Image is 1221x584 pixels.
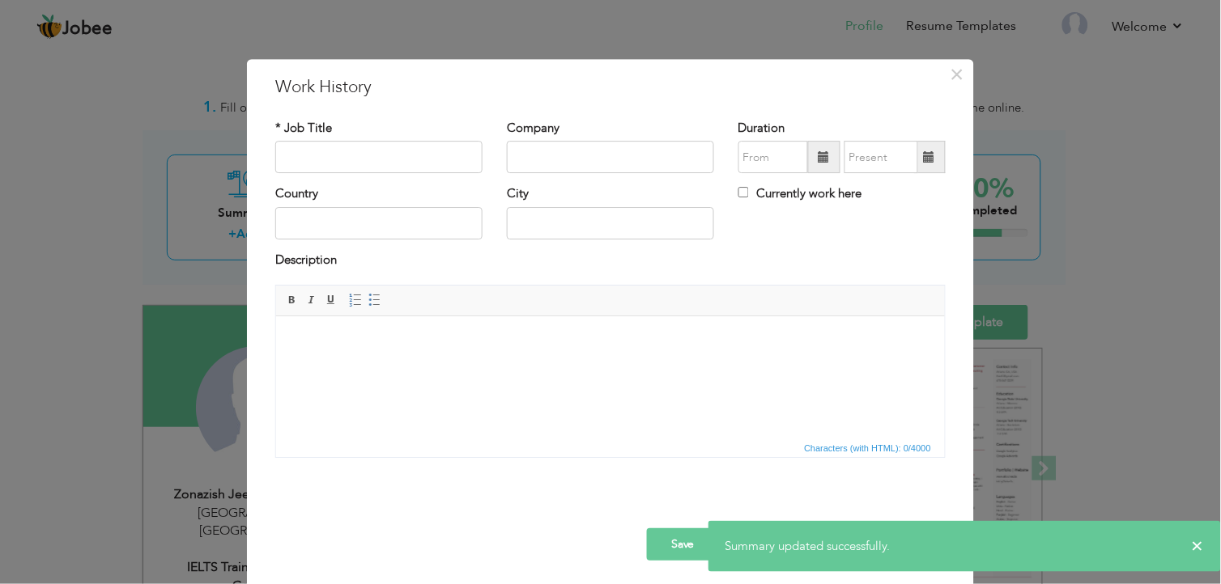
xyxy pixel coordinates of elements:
a: Italic [303,291,321,309]
iframe: Rich Text Editor, workEditor [276,316,945,438]
button: Close [944,61,970,87]
input: Present [844,142,918,174]
a: Underline [322,291,340,309]
label: Currently work here [738,186,862,203]
label: Duration [738,120,785,137]
a: Insert/Remove Bulleted List [366,291,384,309]
span: × [951,60,964,89]
div: Statistics [802,441,937,455]
input: Currently work here [738,188,749,198]
span: Characters (with HTML): 0/4000 [802,441,935,455]
label: Company [507,120,559,137]
label: City [507,186,529,203]
input: From [738,142,808,174]
label: Country [275,186,318,203]
label: * Job Title [275,120,332,137]
a: Bold [283,291,301,309]
button: Save [647,528,719,561]
span: × [1192,538,1204,554]
a: Insert/Remove Numbered List [347,291,364,309]
label: Description [275,252,337,269]
span: Summary updated successfully. [725,538,891,554]
h3: Work History [275,75,946,99]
